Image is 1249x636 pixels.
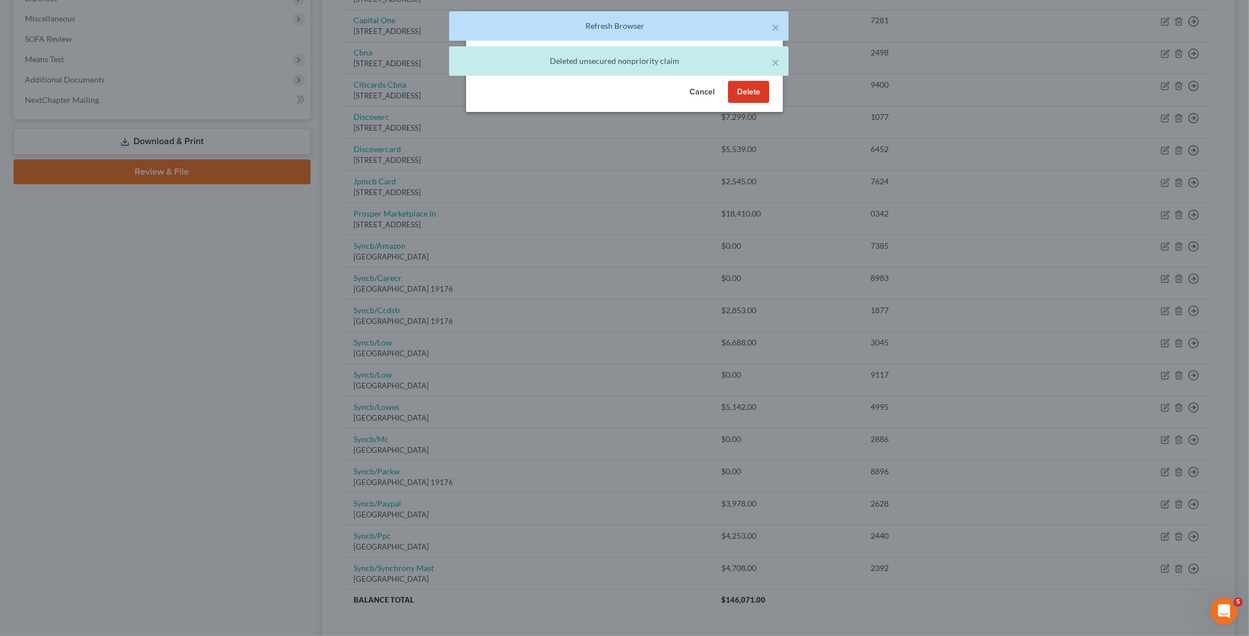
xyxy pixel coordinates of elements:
[772,55,779,69] button: ×
[458,55,779,67] div: Deleted unsecured nonpriority claim
[728,81,769,103] button: Delete
[1211,598,1238,625] iframe: Intercom live chat
[772,20,779,34] button: ×
[1234,598,1243,607] span: 5
[458,20,779,32] div: Refresh Browser
[681,81,723,103] button: Cancel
